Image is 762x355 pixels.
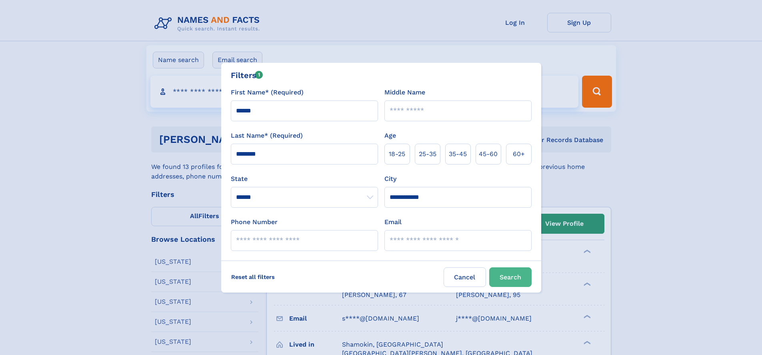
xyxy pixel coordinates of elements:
label: City [384,174,396,184]
label: Email [384,217,402,227]
span: 45‑60 [479,149,498,159]
span: 35‑45 [449,149,467,159]
span: 60+ [513,149,525,159]
label: Age [384,131,396,140]
label: Last Name* (Required) [231,131,303,140]
label: Reset all filters [226,267,280,287]
div: Filters [231,69,263,81]
label: Middle Name [384,88,425,97]
label: First Name* (Required) [231,88,304,97]
span: 25‑35 [419,149,436,159]
span: 18‑25 [389,149,405,159]
button: Search [489,267,532,287]
label: State [231,174,378,184]
label: Cancel [444,267,486,287]
label: Phone Number [231,217,278,227]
